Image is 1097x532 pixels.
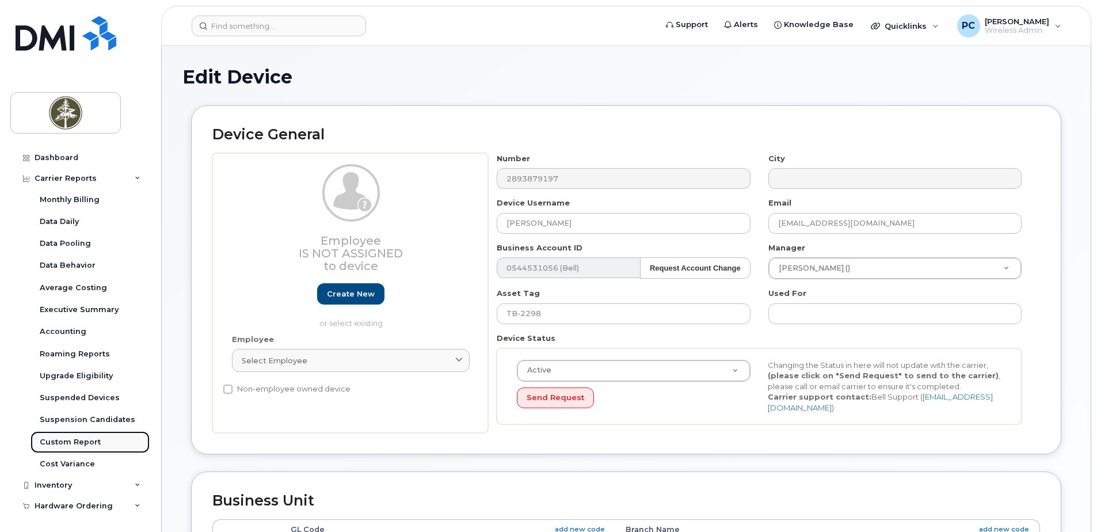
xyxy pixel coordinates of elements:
label: Used For [768,288,806,299]
h2: Device General [212,127,1040,143]
span: Select employee [242,355,307,366]
strong: Carrier support contact: [768,392,871,401]
label: Manager [768,242,805,253]
label: Device Status [497,333,555,344]
span: to device [323,259,378,273]
a: Select employee [232,349,470,372]
h2: Business Unit [212,493,1040,509]
a: [PERSON_NAME] () [769,258,1021,279]
strong: Request Account Change [650,264,741,272]
label: Device Username [497,197,570,208]
a: Active [517,360,750,381]
label: Number [497,153,530,164]
a: [EMAIL_ADDRESS][DOMAIN_NAME] [768,392,993,412]
label: Employee [232,334,274,345]
strong: (please click on "Send Request" to send to the carrier) [768,371,999,380]
p: or select existing [232,318,470,329]
label: Asset Tag [497,288,540,299]
span: Active [520,365,551,375]
h3: Employee [232,234,470,272]
h1: Edit Device [182,67,1070,87]
label: Email [768,197,791,208]
label: City [768,153,785,164]
input: Non-employee owned device [223,385,233,394]
button: Request Account Change [640,257,751,279]
label: Business Account ID [497,242,582,253]
label: Non-employee owned device [223,382,351,396]
div: Changing the Status in here will not update with the carrier, , please call or email carrier to e... [759,360,1010,413]
button: Send Request [517,387,594,409]
span: [PERSON_NAME] () [772,263,850,273]
span: Is not assigned [299,246,403,260]
a: Create new [317,283,384,305]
